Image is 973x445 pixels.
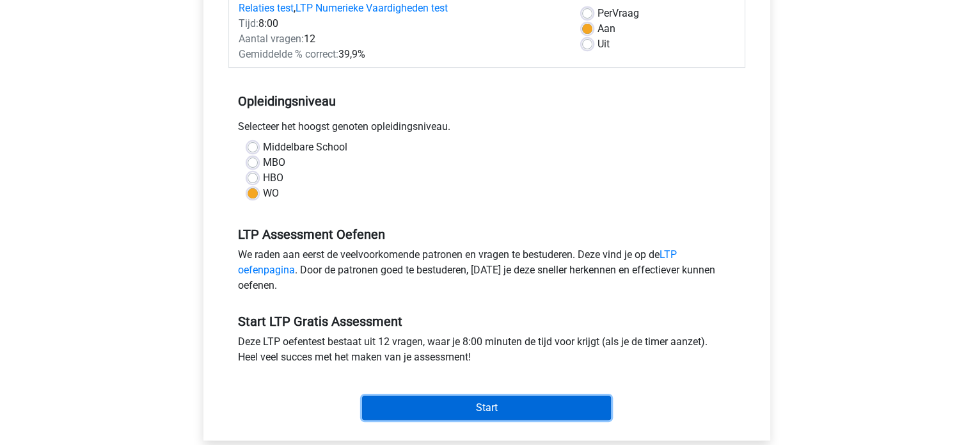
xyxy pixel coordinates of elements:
label: WO [263,186,279,201]
label: MBO [263,155,285,170]
div: 12 [229,31,573,47]
label: Middelbare School [263,140,347,155]
span: Aantal vragen: [239,33,304,45]
div: Deze LTP oefentest bestaat uit 12 vragen, waar je 8:00 minuten de tijd voor krijgt (als je de tim... [228,334,745,370]
label: Vraag [597,6,639,21]
span: Per [597,7,612,19]
h5: Start LTP Gratis Assessment [238,314,736,329]
div: 8:00 [229,16,573,31]
span: Gemiddelde % correct: [239,48,338,60]
label: Aan [597,21,615,36]
div: 39,9% [229,47,573,62]
label: Uit [597,36,610,52]
div: We raden aan eerst de veelvoorkomende patronen en vragen te bestuderen. Deze vind je op de . Door... [228,247,745,298]
input: Start [362,396,611,420]
h5: Opleidingsniveau [238,88,736,114]
h5: LTP Assessment Oefenen [238,227,736,242]
label: HBO [263,170,283,186]
div: Selecteer het hoogst genoten opleidingsniveau. [228,119,745,140]
span: Tijd: [239,17,258,29]
a: LTP Numerieke Vaardigheden test [296,2,448,14]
